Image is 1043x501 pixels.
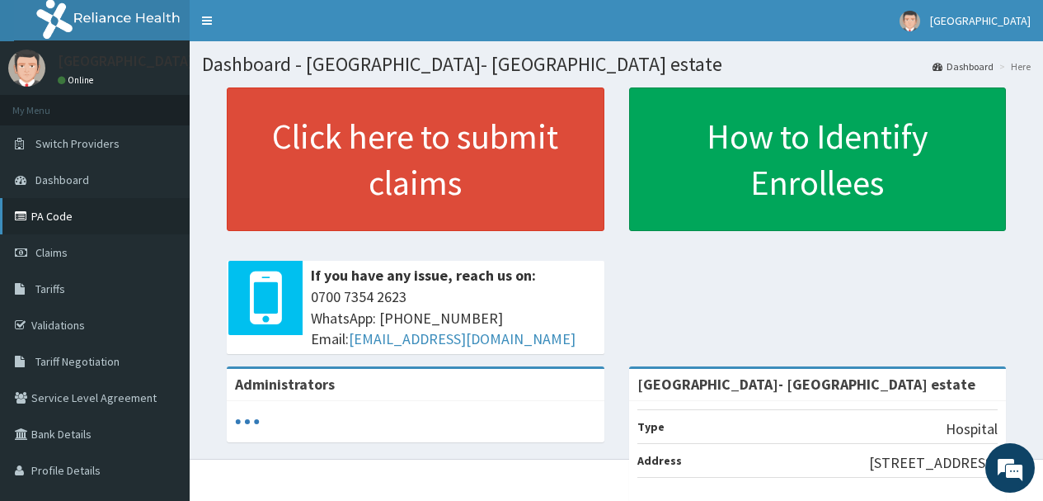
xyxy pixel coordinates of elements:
span: [GEOGRAPHIC_DATA] [930,13,1031,28]
h1: Dashboard - [GEOGRAPHIC_DATA]- [GEOGRAPHIC_DATA] estate [202,54,1031,75]
a: Online [58,74,97,86]
span: Claims [35,245,68,260]
b: Address [637,453,682,468]
span: Tariffs [35,281,65,296]
strong: [GEOGRAPHIC_DATA]- [GEOGRAPHIC_DATA] estate [637,375,975,394]
img: User Image [900,11,920,31]
span: 0700 7354 2623 WhatsApp: [PHONE_NUMBER] Email: [311,286,596,350]
b: If you have any issue, reach us on: [311,266,536,285]
a: How to Identify Enrollees [629,87,1007,231]
p: Hospital [946,418,998,440]
span: Tariff Negotiation [35,354,120,369]
a: [EMAIL_ADDRESS][DOMAIN_NAME] [349,329,576,348]
li: Here [995,59,1031,73]
p: [STREET_ADDRESS] [869,452,998,474]
a: Dashboard [933,59,994,73]
span: Switch Providers [35,136,120,151]
span: Dashboard [35,173,89,187]
b: Administrators [235,375,335,394]
img: User Image [8,50,45,87]
p: [GEOGRAPHIC_DATA] [58,54,194,69]
svg: audio-loading [235,409,260,434]
b: Type [637,419,665,434]
a: Click here to submit claims [227,87,604,231]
